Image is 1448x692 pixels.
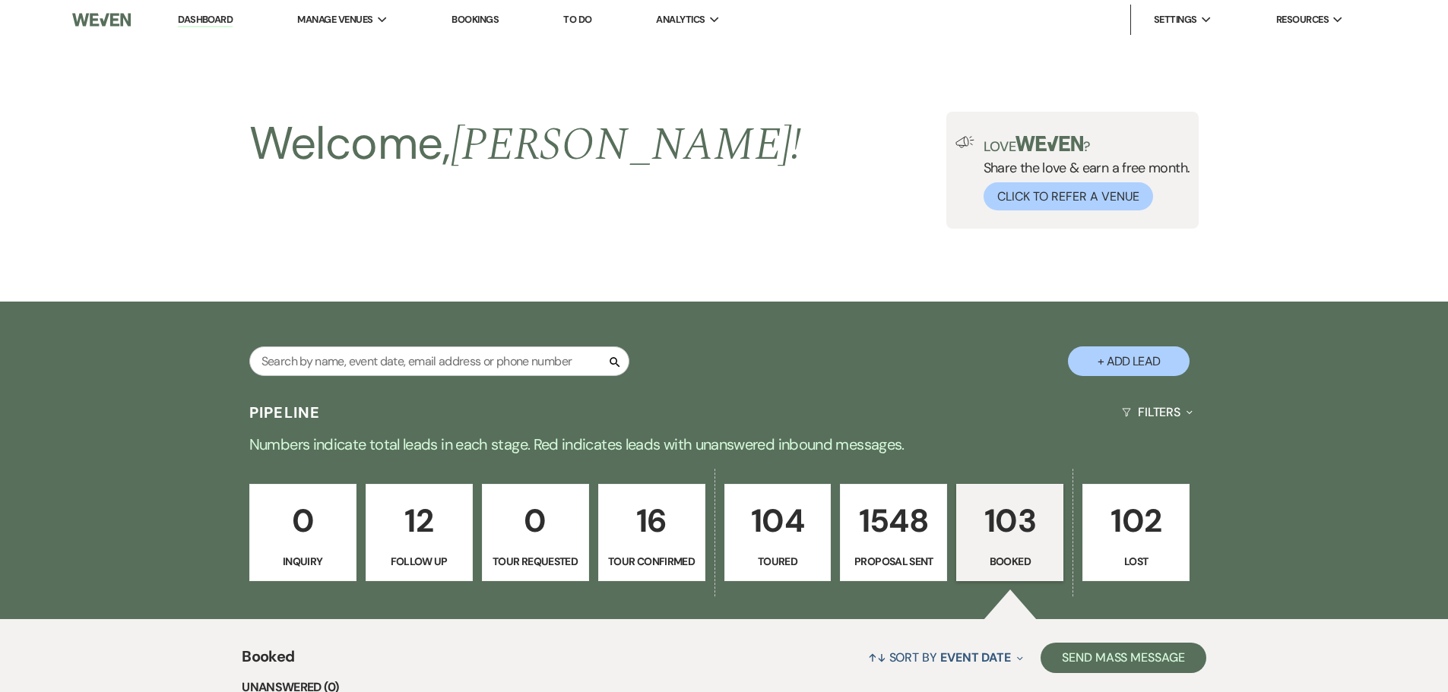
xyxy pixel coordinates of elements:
[249,402,321,423] h3: Pipeline
[249,112,802,177] h2: Welcome,
[1116,392,1199,432] button: Filters
[375,553,463,570] p: Follow Up
[1041,643,1206,673] button: Send Mass Message
[375,495,463,546] p: 12
[868,649,886,665] span: ↑↓
[598,484,705,581] a: 16Tour Confirmed
[840,484,947,581] a: 1548Proposal Sent
[1092,495,1180,546] p: 102
[563,13,591,26] a: To Do
[734,495,822,546] p: 104
[177,432,1272,457] p: Numbers indicate total leads in each stage. Red indicates leads with unanswered inbound messages.
[940,649,1011,665] span: Event Date
[724,484,832,581] a: 104Toured
[1092,553,1180,570] p: Lost
[974,136,1190,210] div: Share the love & earn a free month.
[955,136,974,148] img: loud-speaker-illustration.svg
[656,12,705,27] span: Analytics
[734,553,822,570] p: Toured
[850,495,937,546] p: 1548
[72,4,130,36] img: Weven Logo
[1276,12,1329,27] span: Resources
[249,346,629,376] input: Search by name, event date, email address or phone number
[984,136,1190,153] p: Love ?
[452,13,499,26] a: Bookings
[492,553,579,570] p: Tour Requested
[966,495,1054,546] p: 103
[249,484,356,581] a: 0Inquiry
[482,484,589,581] a: 0Tour Requested
[608,495,695,546] p: 16
[366,484,473,581] a: 12Follow Up
[178,13,233,27] a: Dashboard
[259,553,347,570] p: Inquiry
[451,110,802,180] span: [PERSON_NAME] !
[1154,12,1197,27] span: Settings
[850,553,937,570] p: Proposal Sent
[242,645,294,678] span: Booked
[492,495,579,546] p: 0
[1082,484,1190,581] a: 102Lost
[297,12,372,27] span: Manage Venues
[984,182,1153,210] button: Click to Refer a Venue
[1016,136,1083,151] img: weven-logo-green.svg
[259,495,347,546] p: 0
[862,637,1029,678] button: Sort By Event Date
[608,553,695,570] p: Tour Confirmed
[966,553,1054,570] p: Booked
[956,484,1063,581] a: 103Booked
[1068,346,1190,376] button: + Add Lead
